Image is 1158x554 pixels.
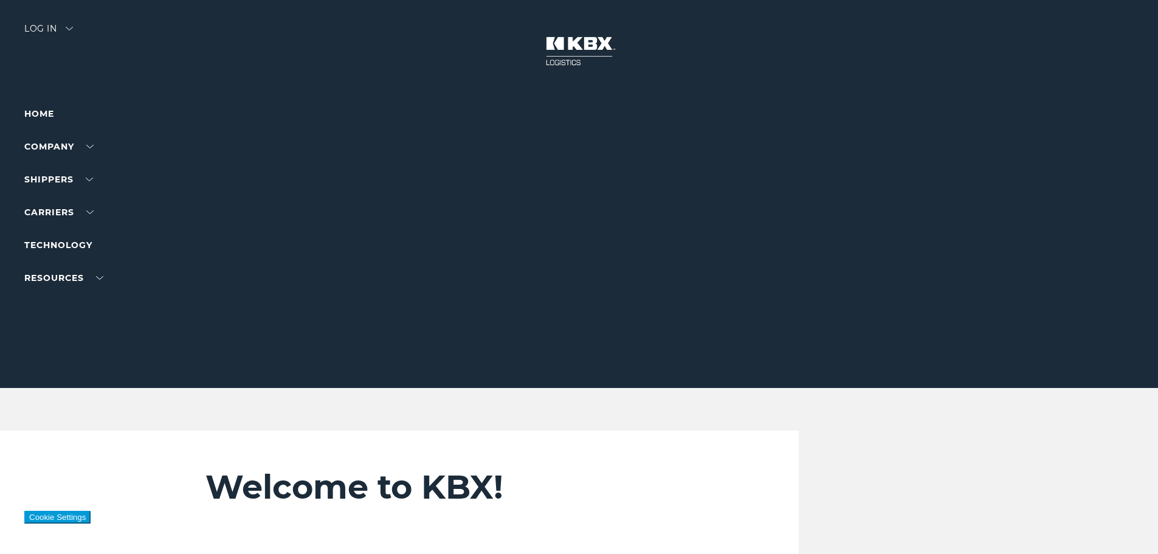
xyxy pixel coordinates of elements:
[24,207,94,218] a: Carriers
[24,24,73,42] div: Log in
[66,27,73,30] img: arrow
[24,511,91,524] button: Cookie Settings
[24,272,103,283] a: RESOURCES
[534,24,625,78] img: kbx logo
[24,141,94,152] a: Company
[24,108,54,119] a: Home
[205,467,726,507] h2: Welcome to KBX!
[24,240,92,251] a: Technology
[24,174,93,185] a: SHIPPERS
